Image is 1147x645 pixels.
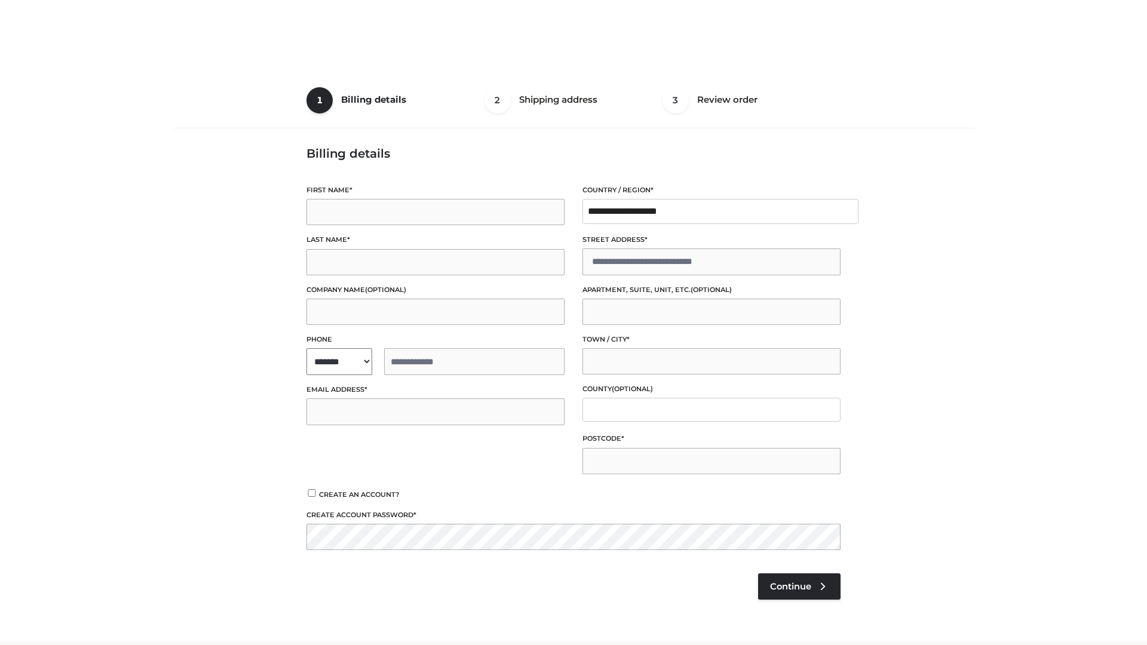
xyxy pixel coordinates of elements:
input: Create an account? [306,489,317,497]
span: Create an account? [319,490,400,499]
label: Company name [306,284,565,296]
label: Phone [306,334,565,345]
span: 1 [306,87,333,113]
label: Country / Region [582,185,841,196]
label: Street address [582,234,841,245]
span: 3 [663,87,689,113]
span: (optional) [365,285,406,294]
label: First name [306,185,565,196]
label: Last name [306,234,565,245]
a: Continue [758,573,841,600]
span: 2 [484,87,511,113]
span: (optional) [612,385,653,393]
span: Shipping address [519,94,597,105]
label: Apartment, suite, unit, etc. [582,284,841,296]
label: Email address [306,384,565,395]
span: Billing details [341,94,406,105]
label: Town / City [582,334,841,345]
h3: Billing details [306,146,841,161]
span: (optional) [691,285,732,294]
label: Postcode [582,433,841,444]
span: Review order [697,94,757,105]
label: Create account password [306,509,841,521]
span: Continue [770,581,811,592]
label: County [582,383,841,395]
